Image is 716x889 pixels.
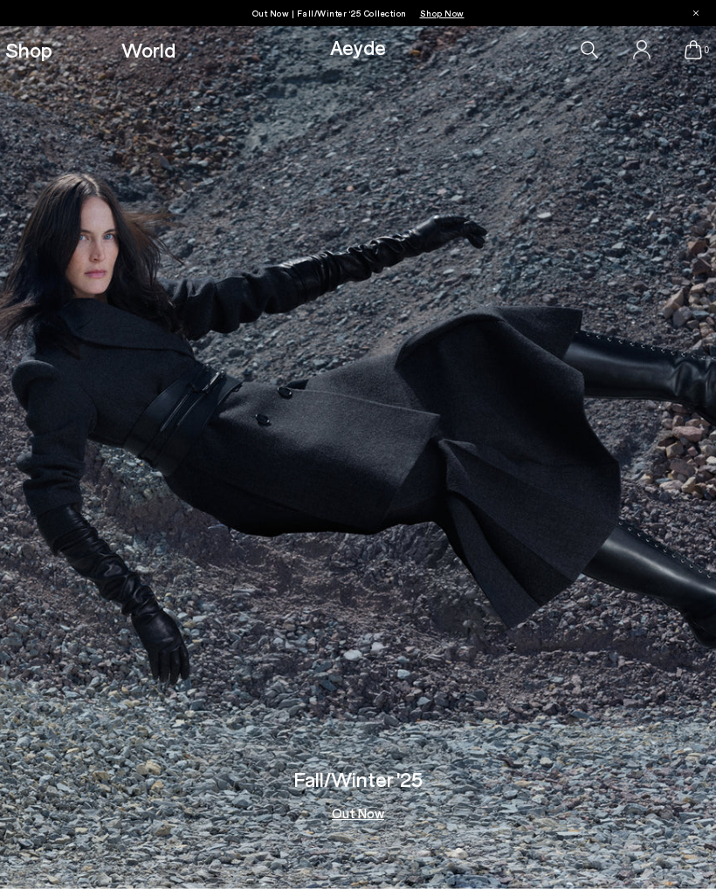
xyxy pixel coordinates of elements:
[5,39,52,60] a: Shop
[293,769,423,790] h3: Fall/Winter '25
[121,39,176,60] a: World
[702,45,711,55] span: 0
[252,4,465,22] p: Out Now | Fall/Winter ‘25 Collection
[685,40,702,59] a: 0
[330,34,386,59] a: Aeyde
[332,807,384,820] a: Out Now
[420,8,465,18] span: Navigate to /collections/new-in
